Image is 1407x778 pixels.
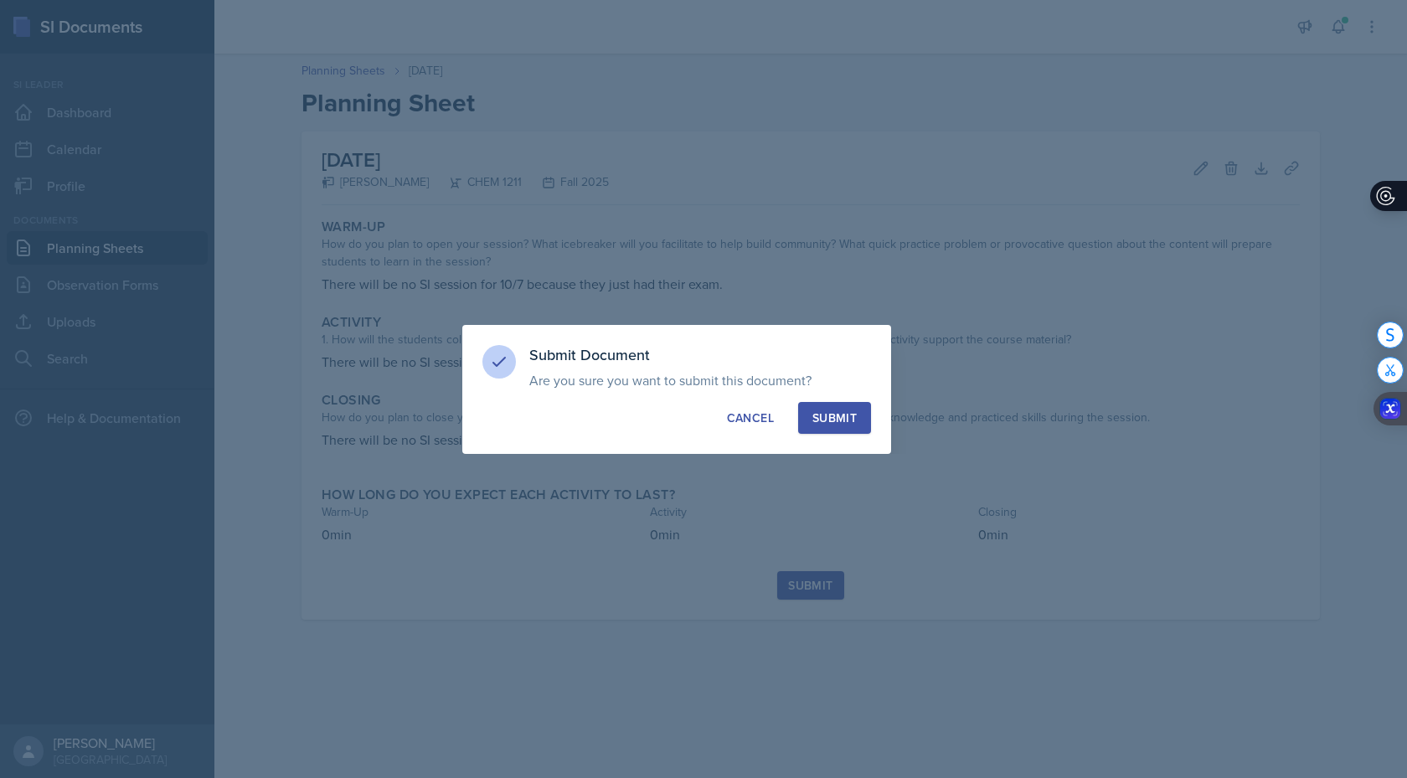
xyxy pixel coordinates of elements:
[529,345,871,365] h3: Submit Document
[727,410,774,426] div: Cancel
[529,372,871,389] p: Are you sure you want to submit this document?
[713,402,788,434] button: Cancel
[798,402,871,434] button: Submit
[812,410,857,426] div: Submit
